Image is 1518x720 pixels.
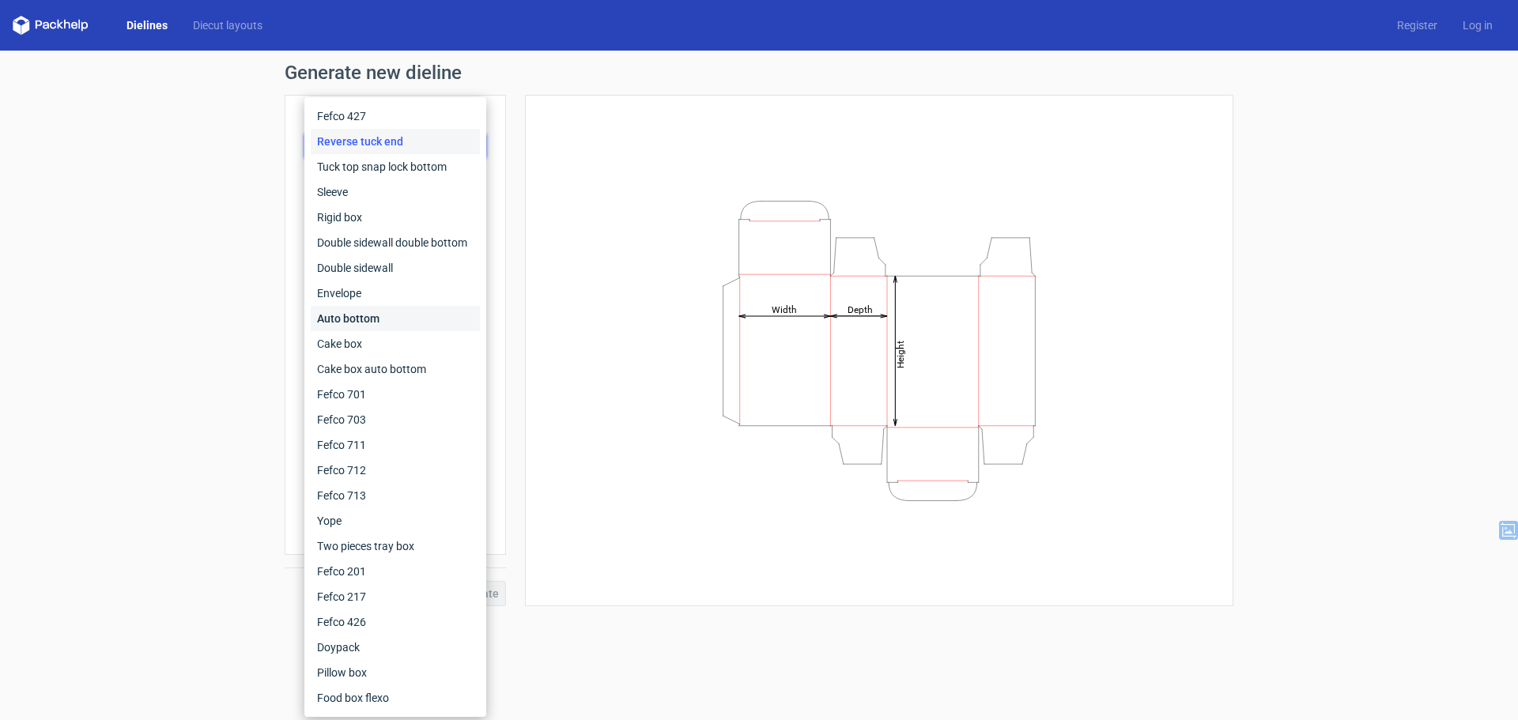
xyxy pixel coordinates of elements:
[311,432,480,458] div: Fefco 711
[311,483,480,508] div: Fefco 713
[311,559,480,584] div: Fefco 201
[311,458,480,483] div: Fefco 712
[311,584,480,609] div: Fefco 217
[1450,17,1505,33] a: Log in
[311,154,480,179] div: Tuck top snap lock bottom
[311,331,480,356] div: Cake box
[1384,17,1450,33] a: Register
[311,508,480,533] div: Yope
[311,635,480,660] div: Doypack
[311,407,480,432] div: Fefco 703
[311,255,480,281] div: Double sidewall
[311,129,480,154] div: Reverse tuck end
[311,685,480,711] div: Food box flexo
[180,17,275,33] a: Diecut layouts
[285,63,1233,82] h1: Generate new dieline
[311,660,480,685] div: Pillow box
[311,533,480,559] div: Two pieces tray box
[311,230,480,255] div: Double sidewall double bottom
[311,281,480,306] div: Envelope
[848,303,873,315] tspan: Depth
[311,306,480,331] div: Auto bottom
[311,205,480,230] div: Rigid box
[114,17,180,33] a: Dielines
[311,609,480,635] div: Fefco 426
[311,104,480,129] div: Fefco 427
[895,340,906,368] tspan: Height
[311,356,480,382] div: Cake box auto bottom
[311,382,480,407] div: Fefco 701
[311,179,480,205] div: Sleeve
[772,303,797,315] tspan: Width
